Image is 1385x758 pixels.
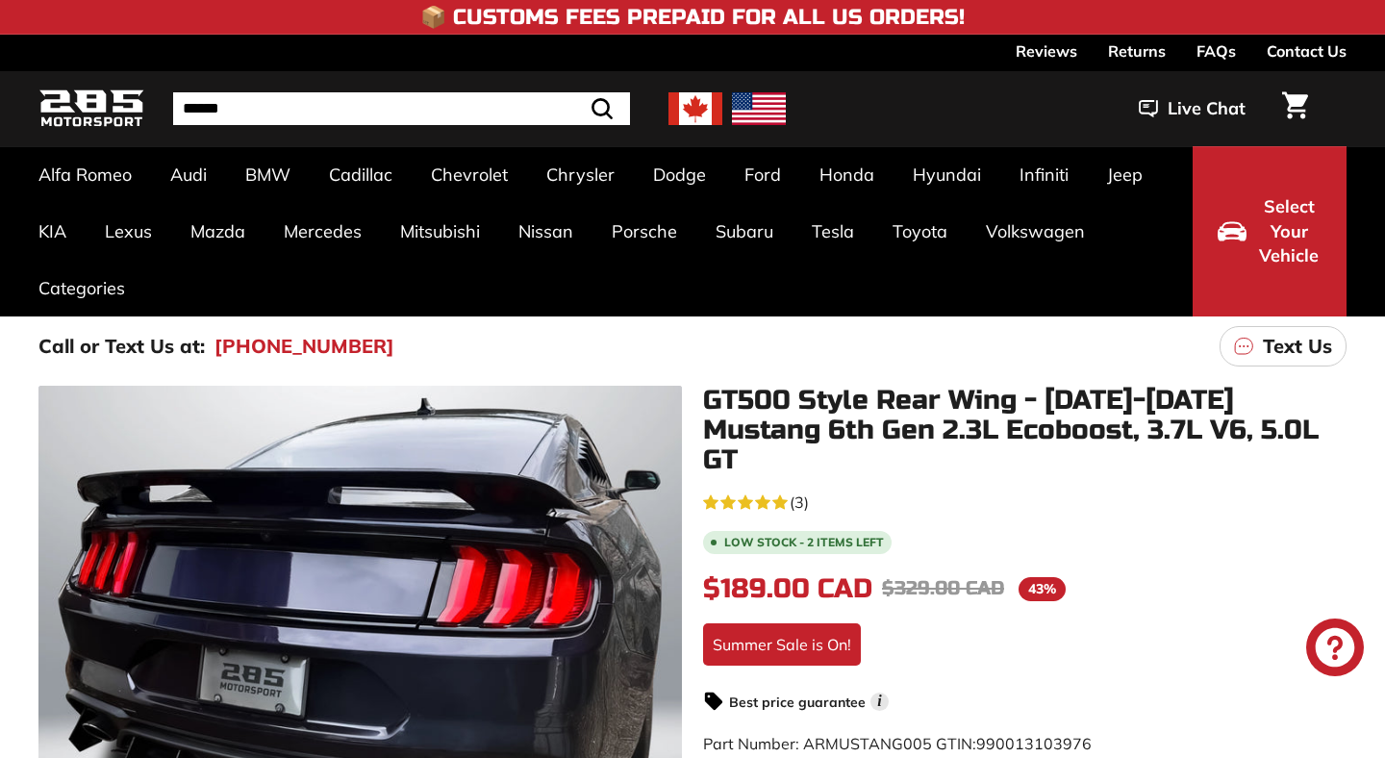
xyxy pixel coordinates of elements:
input: Search [173,92,630,125]
a: Mitsubishi [381,203,499,260]
a: Dodge [634,146,725,203]
span: Live Chat [1168,96,1246,121]
inbox-online-store-chat: Shopify online store chat [1300,619,1370,681]
a: Reviews [1016,35,1077,67]
span: Select Your Vehicle [1256,194,1322,268]
a: Chevrolet [412,146,527,203]
p: Call or Text Us at: [38,332,205,361]
a: 5.0 rating (3 votes) [703,489,1347,514]
a: Mazda [171,203,264,260]
a: Porsche [592,203,696,260]
a: Chrysler [527,146,634,203]
span: i [870,693,889,711]
a: Tesla [793,203,873,260]
a: Hyundai [894,146,1000,203]
span: Low stock - 2 items left [724,537,884,548]
a: Alfa Romeo [19,146,151,203]
a: Categories [19,260,144,316]
a: Nissan [499,203,592,260]
a: BMW [226,146,310,203]
h1: GT500 Style Rear Wing - [DATE]-[DATE] Mustang 6th Gen 2.3L Ecoboost, 3.7L V6, 5.0L GT [703,386,1347,474]
a: Ford [725,146,800,203]
span: (3) [790,491,809,514]
a: Honda [800,146,894,203]
div: Summer Sale is On! [703,623,861,666]
a: Audi [151,146,226,203]
a: Cadillac [310,146,412,203]
h4: 📦 Customs Fees Prepaid for All US Orders! [420,6,965,29]
span: $329.00 CAD [882,576,1004,600]
button: Select Your Vehicle [1193,146,1347,316]
a: Volkswagen [967,203,1104,260]
a: Mercedes [264,203,381,260]
a: Subaru [696,203,793,260]
img: Logo_285_Motorsport_areodynamics_components [38,87,144,132]
span: 990013103976 [976,734,1092,753]
a: Lexus [86,203,171,260]
a: Returns [1108,35,1166,67]
a: KIA [19,203,86,260]
span: Part Number: ARMUSTANG005 GTIN: [703,734,1092,753]
button: Live Chat [1114,85,1271,133]
span: 43% [1019,577,1066,601]
a: Text Us [1220,326,1347,366]
a: Infiniti [1000,146,1088,203]
p: Text Us [1263,332,1332,361]
a: [PHONE_NUMBER] [214,332,394,361]
a: Toyota [873,203,967,260]
a: FAQs [1196,35,1236,67]
span: $189.00 CAD [703,572,872,605]
a: Jeep [1088,146,1162,203]
a: Contact Us [1267,35,1347,67]
a: Cart [1271,76,1320,141]
strong: Best price guarantee [729,694,866,711]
